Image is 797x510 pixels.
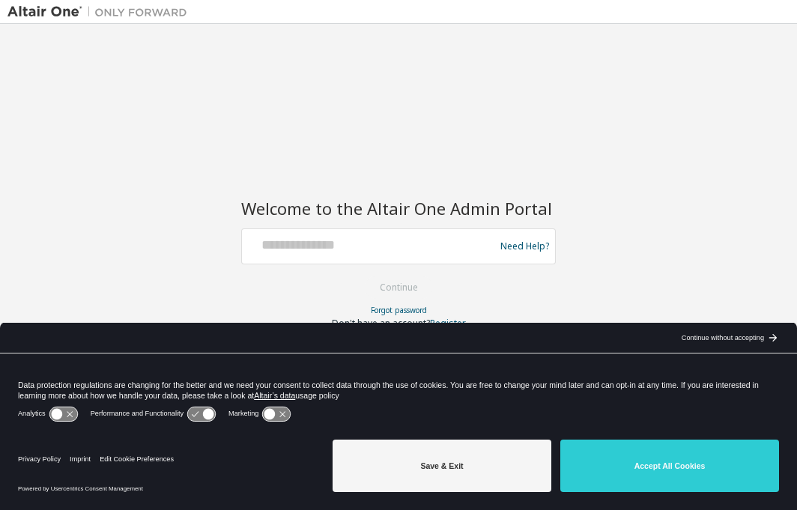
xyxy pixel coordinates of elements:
span: Don't have an account? [332,317,430,330]
a: Need Help? [500,246,549,246]
h2: Welcome to the Altair One Admin Portal [241,198,556,219]
img: Altair One [7,4,195,19]
a: Register [430,317,466,330]
a: Forgot password [371,305,427,315]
